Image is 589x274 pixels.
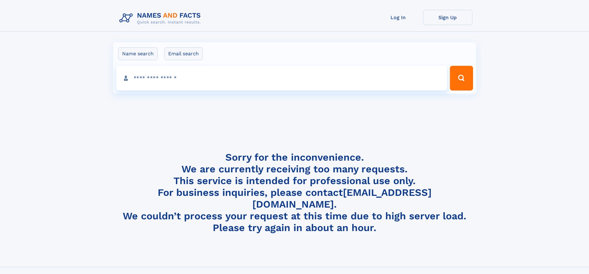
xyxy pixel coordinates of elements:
[450,66,473,91] button: Search Button
[117,151,472,234] h4: Sorry for the inconvenience. We are currently receiving too many requests. This service is intend...
[116,66,447,91] input: search input
[164,47,203,60] label: Email search
[373,10,423,25] a: Log In
[118,47,158,60] label: Name search
[423,10,472,25] a: Sign Up
[252,187,432,210] a: [EMAIL_ADDRESS][DOMAIN_NAME]
[117,10,206,27] img: Logo Names and Facts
